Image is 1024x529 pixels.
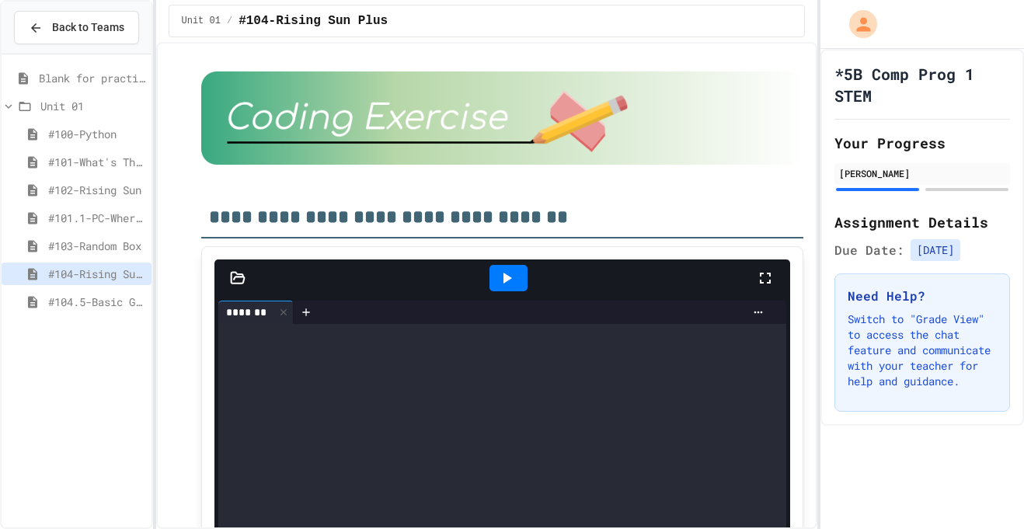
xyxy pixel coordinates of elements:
[52,19,124,36] span: Back to Teams
[48,154,145,170] span: #101-What's This ??
[40,98,145,114] span: Unit 01
[833,6,881,42] div: My Account
[48,238,145,254] span: #103-Random Box
[48,294,145,310] span: #104.5-Basic Graphics Review
[834,211,1010,233] h2: Assignment Details
[239,12,388,30] span: #104-Rising Sun Plus
[834,63,1010,106] h1: *5B Comp Prog 1 STEM
[48,126,145,142] span: #100-Python
[48,210,145,226] span: #101.1-PC-Where am I?
[39,70,145,86] span: Blank for practice
[839,166,1005,180] div: [PERSON_NAME]
[48,266,145,282] span: #104-Rising Sun Plus
[848,287,997,305] h3: Need Help?
[48,182,145,198] span: #102-Rising Sun
[227,15,232,27] span: /
[834,132,1010,154] h2: Your Progress
[834,241,904,259] span: Due Date:
[911,239,960,261] span: [DATE]
[182,15,221,27] span: Unit 01
[14,11,139,44] button: Back to Teams
[848,311,997,389] p: Switch to "Grade View" to access the chat feature and communicate with your teacher for help and ...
